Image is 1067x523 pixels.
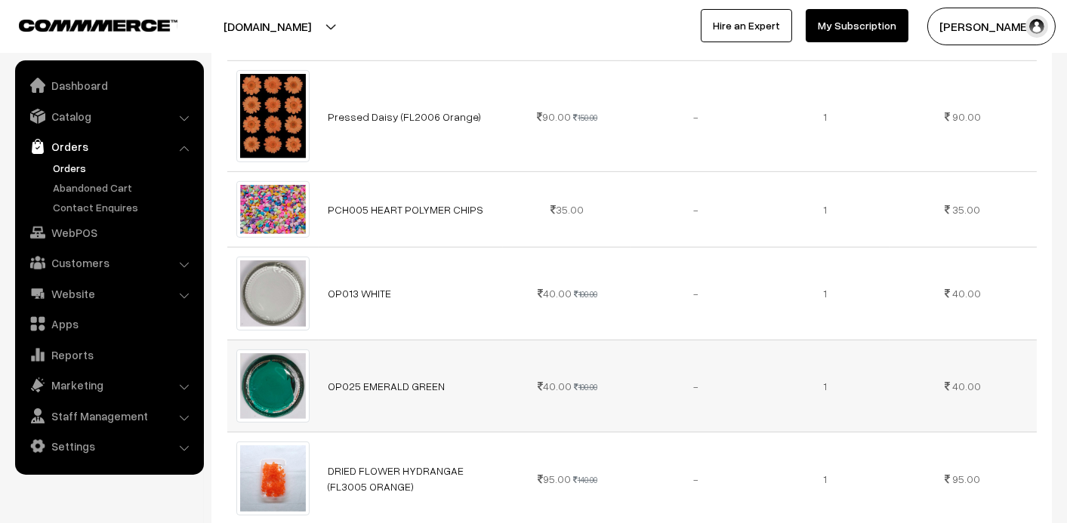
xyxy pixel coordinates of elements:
[19,15,151,33] a: COMMMERCE
[574,289,597,299] strike: 100.00
[1025,15,1048,38] img: user
[631,340,760,432] td: -
[573,112,597,122] strike: 150.00
[631,60,760,172] td: -
[171,8,364,45] button: [DOMAIN_NAME]
[236,257,310,331] img: 1700130525154-241999271.png
[952,110,981,123] span: 90.00
[19,103,199,130] a: Catalog
[573,475,597,485] strike: 140.00
[19,72,199,99] a: Dashboard
[19,432,199,460] a: Settings
[19,249,199,276] a: Customers
[538,472,571,485] span: 95.00
[328,203,483,216] a: PCH005 HEART POLYMER CHIPS
[19,219,199,246] a: WebPOS
[823,287,827,300] span: 1
[49,180,199,195] a: Abandoned Cart
[328,464,464,493] a: DRIED FLOWER HYDRANGAE (FL3005 ORANGE)
[537,110,571,123] span: 90.00
[328,380,445,392] a: OP025 EMERALD GREEN
[631,247,760,340] td: -
[631,172,760,247] td: -
[538,380,572,392] span: 40.00
[49,199,199,215] a: Contact Enquires
[19,310,199,337] a: Apps
[823,380,827,392] span: 1
[49,160,199,176] a: Orders
[19,280,199,307] a: Website
[952,380,981,392] span: 40.00
[952,287,981,300] span: 40.00
[236,349,310,423] img: 1700130527653-96664561.png
[19,133,199,160] a: Orders
[823,110,827,123] span: 1
[806,9,908,42] a: My Subscription
[19,371,199,398] a: Marketing
[701,9,792,42] a: Hire an Expert
[236,441,310,515] img: 3005.png
[236,181,310,237] img: 1700142201306-587367341.png
[953,203,981,216] span: 35.00
[538,287,572,300] span: 40.00
[953,472,981,485] span: 95.00
[19,402,199,429] a: Staff Management
[550,203,584,216] span: 35.00
[823,203,827,216] span: 1
[574,382,597,392] strike: 100.00
[19,341,199,368] a: Reports
[19,20,177,31] img: COMMMERCE
[328,287,391,300] a: OP013 WHITE
[927,8,1056,45] button: [PERSON_NAME]…
[823,472,827,485] span: 1
[328,110,481,123] a: Pressed Daisy (FL2006 Orange)
[236,70,310,163] img: FL2006 Orange Pressed Daisy Dry Flower.png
